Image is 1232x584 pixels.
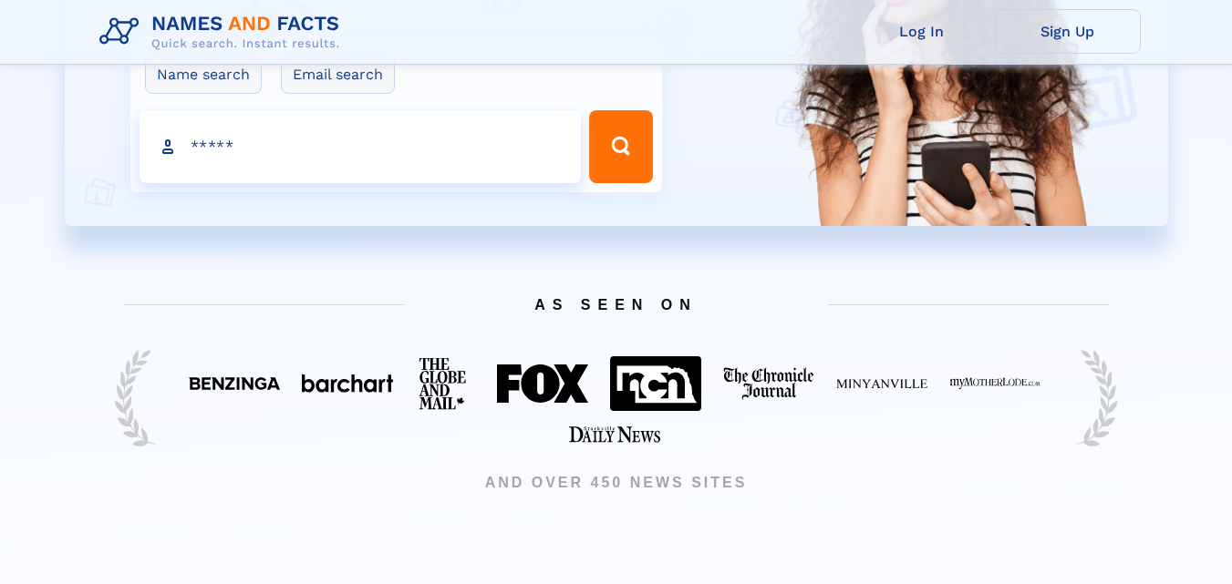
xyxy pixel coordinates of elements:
img: Featured on Minyanville [836,377,927,390]
img: Featured on BarChart [302,374,393,392]
img: Featured on My Mother Lode [949,377,1040,390]
img: Logo Names and Facts [92,7,355,56]
img: Featured on Benzinga [189,377,280,390]
a: Log In [849,9,995,54]
a: Sign Up [995,9,1141,54]
span: AND OVER 450 NEWS SITES [97,472,1136,494]
img: Featured on The Chronicle Journal [723,367,814,400]
label: Name search [145,56,262,94]
img: Featured on NCN [610,356,701,410]
button: Search Button [589,110,653,183]
img: Featured on The Globe And Mail [415,353,475,414]
span: AS SEEN ON [97,274,1136,335]
img: Featured on FOX 40 [497,364,588,403]
label: Email search [281,56,395,94]
img: Featured on Starkville Daily News [569,426,660,443]
input: search input [140,110,581,183]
